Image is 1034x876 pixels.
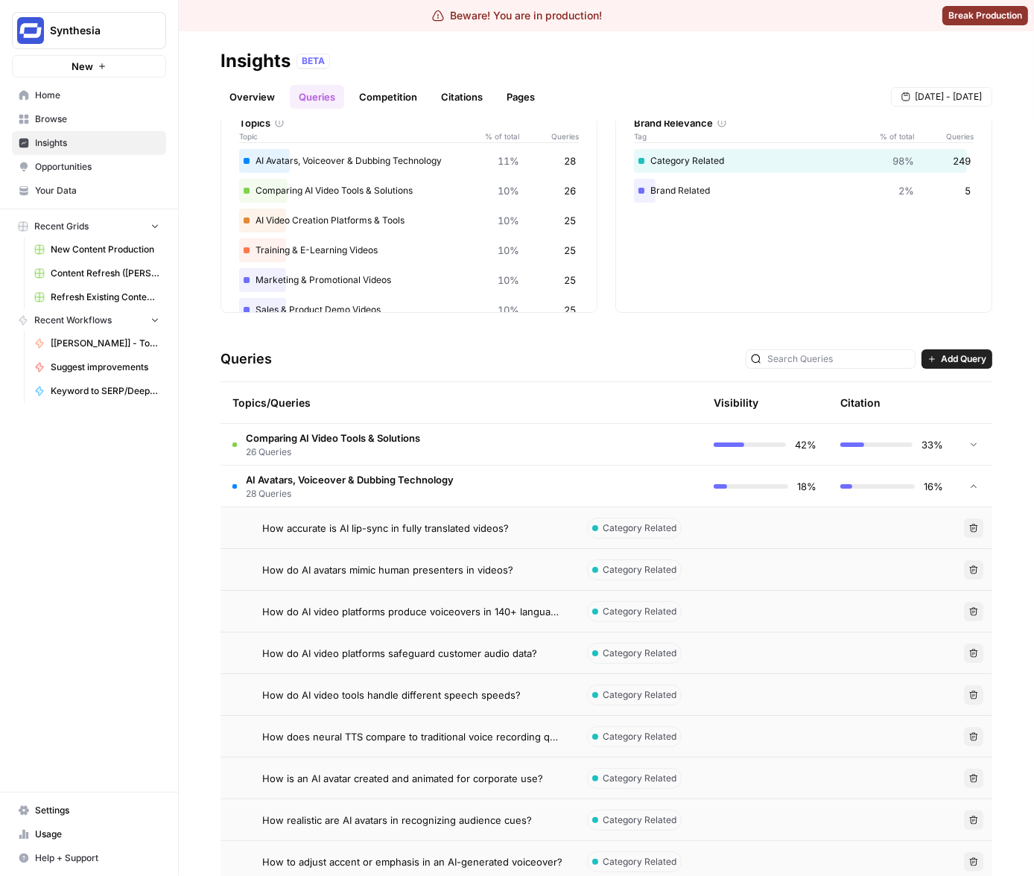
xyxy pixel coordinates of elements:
span: How do AI avatars mimic human presenters in videos? [262,562,513,577]
button: Recent Grids [12,215,166,238]
a: Insights [12,131,166,155]
span: Help + Support [35,851,159,865]
span: Category Related [603,688,676,702]
div: Marketing & Promotional Videos [239,268,579,292]
h3: Queries [221,349,272,369]
span: Category Related [603,605,676,618]
span: 2% [898,183,914,198]
span: 26 Queries [246,445,420,459]
a: Queries [290,85,344,109]
a: Settings [12,799,166,822]
span: How realistic are AI avatars in recognizing audience cues? [262,813,532,828]
span: 10% [498,302,519,317]
span: 28 Queries [246,487,454,501]
div: Sales & Product Demo Videos [239,298,579,322]
span: 10% [498,243,519,258]
a: Content Refresh ([PERSON_NAME]) [28,261,166,285]
span: 249 [953,153,971,168]
img: Synthesia Logo [17,17,44,44]
span: 5 [965,183,971,198]
div: AI Avatars, Voiceover & Dubbing Technology [239,149,579,173]
button: Add Query [922,349,992,369]
span: How is an AI avatar created and animated for corporate use? [262,771,543,786]
a: Home [12,83,166,107]
button: [DATE] - [DATE] [891,87,992,107]
span: Home [35,89,159,102]
span: 25 [564,213,576,228]
button: New [12,55,166,77]
span: [DATE] - [DATE] [915,90,982,104]
div: Comparing AI Video Tools & Solutions [239,179,579,203]
span: Synthesia [50,23,140,38]
a: Pages [498,85,544,109]
div: Category Related [634,149,974,173]
span: Category Related [603,813,676,827]
a: Usage [12,822,166,846]
span: Keyword to SERP/Deep Research [51,384,159,398]
a: Your Data [12,179,166,203]
button: Help + Support [12,846,166,870]
span: 25 [564,273,576,288]
span: Content Refresh ([PERSON_NAME]) [51,267,159,280]
button: Break Production [942,6,1028,25]
span: 28 [564,153,576,168]
span: Recent Workflows [34,314,112,327]
a: Browse [12,107,166,131]
span: How do AI video platforms safeguard customer audio data? [262,646,537,661]
span: 25 [564,302,576,317]
a: Keyword to SERP/Deep Research [28,379,166,403]
span: Queries [914,130,974,142]
input: Search Queries [767,352,910,366]
span: AI Avatars, Voiceover & Dubbing Technology [246,472,454,487]
span: 10% [498,273,519,288]
span: Comparing AI Video Tools & Solutions [246,431,420,445]
div: Insights [221,49,291,73]
span: [[PERSON_NAME]] - Tools & Features Pages Refreshe - [MAIN WORKFLOW] [51,337,159,350]
span: Refresh Existing Content (1) [51,291,159,304]
span: Browse [35,112,159,126]
span: 42% [795,437,816,452]
span: Queries [519,130,579,142]
span: 18% [797,479,816,494]
span: Category Related [603,647,676,660]
span: % of total [869,130,914,142]
button: Workspace: Synthesia [12,12,166,49]
span: Suggest improvements [51,361,159,374]
span: 98% [892,153,914,168]
span: Tag [634,130,869,142]
span: How accurate is AI lip-sync in fully translated videos? [262,521,509,536]
span: 16% [924,479,943,494]
span: Insights [35,136,159,150]
span: How do AI video platforms produce voiceovers in 140+ languages? [262,604,563,619]
a: Refresh Existing Content (1) [28,285,166,309]
span: Category Related [603,855,676,869]
span: Recent Grids [34,220,89,233]
div: AI Video Creation Platforms & Tools [239,209,579,232]
span: New Content Production [51,243,159,256]
span: 11% [498,153,519,168]
span: Break Production [948,9,1022,22]
a: Overview [221,85,284,109]
span: New [72,59,93,74]
span: Category Related [603,563,676,577]
div: BETA [296,54,330,69]
a: Opportunities [12,155,166,179]
span: 26 [564,183,576,198]
span: How to adjust accent or emphasis in an AI-generated voiceover? [262,854,562,869]
span: Topic [239,130,475,142]
span: % of total [475,130,519,142]
div: Beware! You are in production! [432,8,602,23]
a: [[PERSON_NAME]] - Tools & Features Pages Refreshe - [MAIN WORKFLOW] [28,331,166,355]
div: Visibility [714,396,758,410]
div: Topics [239,115,579,130]
div: Training & E-Learning Videos [239,238,579,262]
span: Category Related [603,772,676,785]
div: Topics/Queries [232,382,563,423]
div: Brand Related [634,179,974,203]
span: 10% [498,213,519,228]
span: Opportunities [35,160,159,174]
span: Your Data [35,184,159,197]
span: 10% [498,183,519,198]
span: 25 [564,243,576,258]
span: How does neural TTS compare to traditional voice recording quality? [262,729,563,744]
